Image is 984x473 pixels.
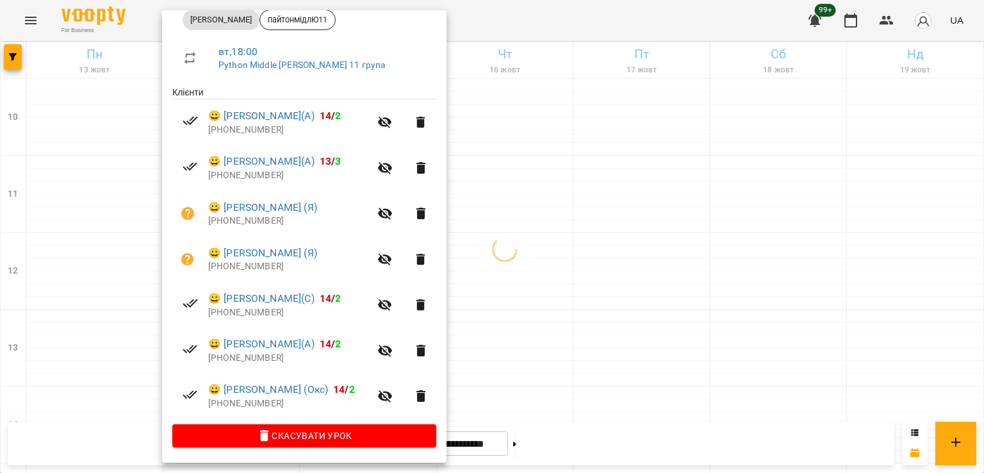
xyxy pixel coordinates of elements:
[208,397,370,410] p: [PHONE_NUMBER]
[218,46,258,58] a: вт , 18:00
[208,336,315,352] a: 😀 [PERSON_NAME](А)
[183,14,259,26] span: [PERSON_NAME]
[183,113,198,128] svg: Візит сплачено
[172,424,436,447] button: Скасувати Урок
[208,108,315,124] a: 😀 [PERSON_NAME](А)
[320,110,331,122] span: 14
[208,124,370,137] p: [PHONE_NUMBER]
[208,169,370,182] p: [PHONE_NUMBER]
[172,198,203,229] button: Візит ще не сплачено. Додати оплату?
[183,159,198,174] svg: Візит сплачено
[320,292,331,304] span: 14
[183,295,198,311] svg: Візит сплачено
[208,260,370,273] p: [PHONE_NUMBER]
[320,155,331,167] span: 13
[320,292,341,304] b: /
[320,338,331,350] span: 14
[335,292,341,304] span: 2
[320,155,341,167] b: /
[208,215,370,228] p: [PHONE_NUMBER]
[183,428,426,444] span: Скасувати Урок
[208,200,317,215] a: 😀 [PERSON_NAME] (Я)
[320,338,341,350] b: /
[183,342,198,357] svg: Візит сплачено
[333,383,345,395] span: 14
[335,110,341,122] span: 2
[320,110,341,122] b: /
[208,154,315,169] a: 😀 [PERSON_NAME](А)
[208,306,370,319] p: [PHONE_NUMBER]
[259,10,336,30] div: пайтонмідлЮ11
[335,155,341,167] span: 3
[349,383,355,395] span: 2
[208,245,317,261] a: 😀 [PERSON_NAME] (Я)
[218,60,385,70] a: Python Middle [PERSON_NAME] 11 група
[208,352,370,365] p: [PHONE_NUMBER]
[208,291,315,306] a: 😀 [PERSON_NAME](С)
[335,338,341,350] span: 2
[183,387,198,402] svg: Візит сплачено
[208,382,328,397] a: 😀 [PERSON_NAME] (Окс)
[260,14,335,26] span: пайтонмідлЮ11
[333,383,355,395] b: /
[172,86,436,424] ul: Клієнти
